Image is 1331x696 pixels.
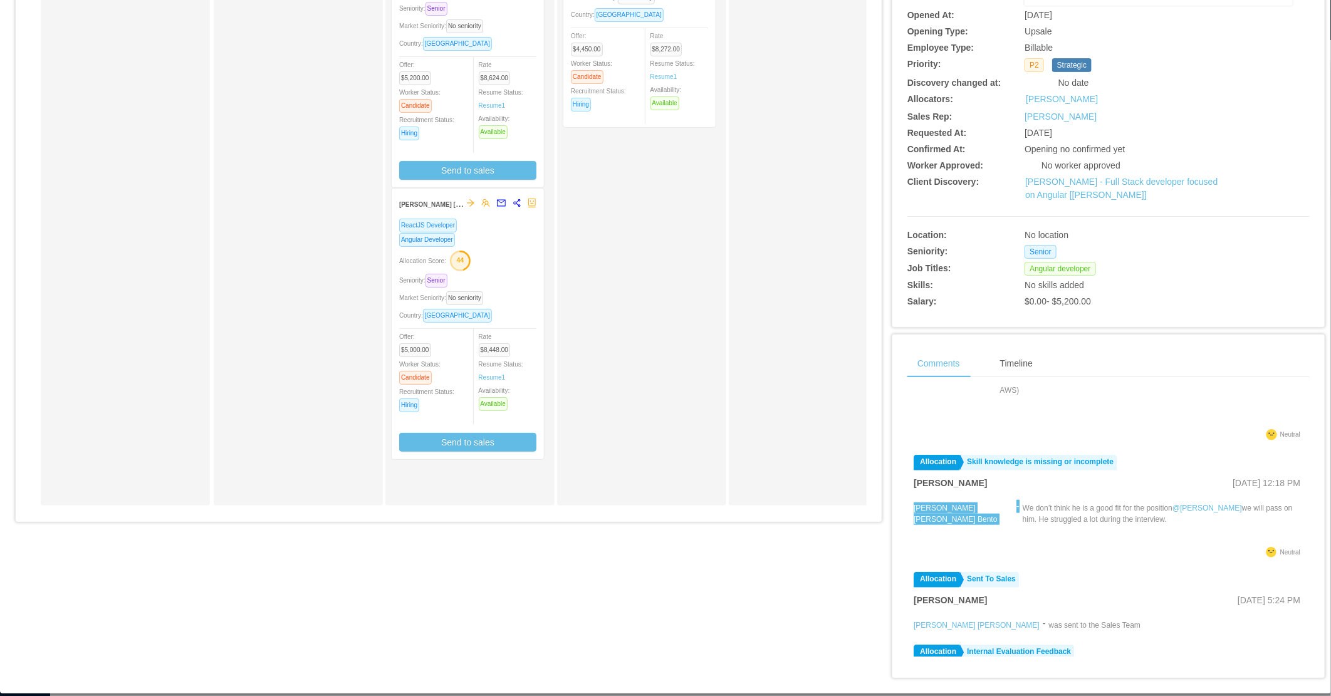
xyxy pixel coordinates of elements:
[399,99,432,113] span: Candidate
[1025,144,1125,154] span: Opening no confirmed yet
[650,60,695,80] span: Resume Status:
[479,333,516,353] span: Rate
[650,43,682,56] span: $8,272.00
[479,361,523,381] span: Resume Status:
[479,343,511,357] span: $8,448.00
[399,312,497,319] span: Country:
[425,274,447,288] span: Senior
[1172,504,1242,512] a: @[PERSON_NAME]
[1025,296,1091,306] span: $0.00 - $5,200.00
[446,250,471,270] button: 44
[907,350,970,378] div: Comments
[1025,10,1052,20] span: [DATE]
[399,40,497,47] span: Country:
[1025,112,1097,122] a: [PERSON_NAME]
[399,71,431,85] span: $5,200.00
[425,2,447,16] span: Senior
[423,309,492,323] span: [GEOGRAPHIC_DATA]
[479,373,506,382] a: Resume1
[907,280,933,290] b: Skills:
[399,277,452,284] span: Seniority:
[399,61,436,81] span: Offer:
[914,621,1040,630] a: [PERSON_NAME] [PERSON_NAME]
[479,71,511,85] span: $8,624.00
[1280,549,1300,556] span: Neutral
[513,199,521,207] span: share-alt
[571,43,603,56] span: $4,450.00
[490,194,506,214] button: mail
[914,504,997,524] a: [PERSON_NAME] [PERSON_NAME] Bento
[1025,280,1084,290] span: No skills added
[399,343,431,357] span: $5,000.00
[1043,617,1046,631] div: -
[914,478,987,488] strong: [PERSON_NAME]
[479,61,516,81] span: Rate
[399,398,419,412] span: Hiring
[907,128,966,138] b: Requested At:
[961,572,1019,588] a: Sent To Sales
[907,246,948,256] b: Seniority:
[479,125,508,139] span: Available
[399,294,488,301] span: Market Seniority:
[399,433,536,452] button: Send to sales
[907,26,968,36] b: Opening Type:
[1280,431,1300,438] span: Neutral
[914,572,959,588] a: Allocation
[399,371,432,385] span: Candidate
[446,19,483,33] span: No seniority
[479,397,508,411] span: Available
[528,199,536,207] span: robot
[571,70,603,84] span: Candidate
[907,296,937,306] b: Salary:
[479,101,506,110] a: Resume1
[399,161,536,180] button: Send to sales
[650,86,684,106] span: Availability:
[399,388,454,408] span: Recruitment Status:
[907,112,953,122] b: Sales Rep:
[399,257,446,264] span: Allocation Score:
[1025,58,1044,72] span: P2
[907,43,974,53] b: Employee Type:
[907,94,953,104] b: Allocators:
[914,645,959,660] a: Allocation
[1041,160,1120,170] span: No worker approved
[1048,620,1140,631] div: was sent to the Sales Team
[571,60,612,80] span: Worker Status:
[481,199,490,207] span: team
[399,117,454,137] span: Recruitment Status:
[907,10,954,20] b: Opened At:
[399,361,441,381] span: Worker Status:
[1052,58,1092,72] span: Strategic
[914,455,959,470] a: Allocation
[1025,26,1052,36] span: Upsale
[595,8,664,22] span: [GEOGRAPHIC_DATA]
[1025,177,1218,200] a: [PERSON_NAME] - Full Stack developer focused on Angular [[PERSON_NAME]]
[446,291,483,305] span: No seniority
[650,96,679,110] span: Available
[399,127,419,140] span: Hiring
[907,144,966,154] b: Confirmed At:
[1025,262,1095,276] span: Angular developer
[1238,595,1300,605] span: [DATE] 5:24 PM
[1025,128,1052,138] span: [DATE]
[399,199,506,209] strong: [PERSON_NAME] [PERSON_NAME]
[1058,78,1089,88] span: No date
[479,89,523,109] span: Resume Status:
[571,33,608,53] span: Offer:
[399,333,436,353] span: Offer:
[571,88,626,108] span: Recruitment Status:
[1016,500,1020,544] div: -
[907,177,979,187] b: Client Discovery:
[571,98,591,112] span: Hiring
[1025,43,1053,53] span: Billable
[423,37,492,51] span: [GEOGRAPHIC_DATA]
[907,59,941,69] b: Priority:
[479,115,513,135] span: Availability:
[1026,93,1098,106] a: [PERSON_NAME]
[907,78,1001,88] b: Discovery changed at:
[907,160,983,170] b: Worker Approved:
[907,263,951,273] b: Job Titles:
[961,455,1117,470] a: Skill knowledge is missing or incomplete
[990,350,1043,378] div: Timeline
[650,72,677,81] a: Resume1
